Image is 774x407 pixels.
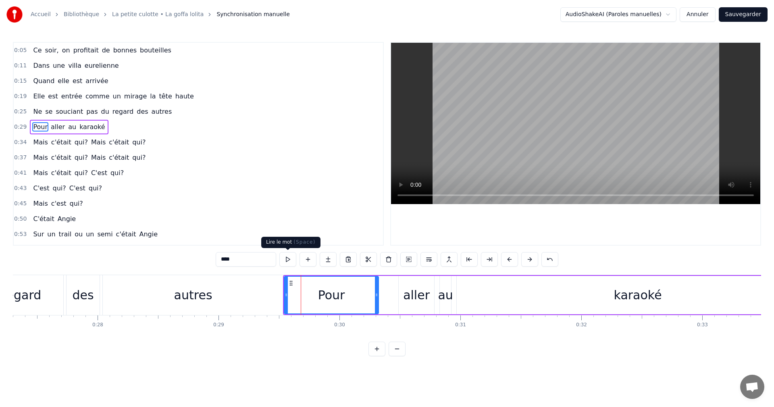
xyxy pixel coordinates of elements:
span: c'était [108,153,130,162]
span: haute [175,92,195,101]
span: 0:41 [14,169,27,177]
span: Mais [32,168,48,177]
span: ou [74,230,83,239]
span: 0:19 [14,92,27,100]
span: Pour [32,122,48,131]
span: mirage [123,92,148,101]
span: 0:45 [14,200,27,208]
span: Mais [90,138,106,147]
span: 0:29 [14,123,27,131]
span: tête [158,92,173,101]
span: un [85,230,95,239]
div: regard [2,286,41,304]
span: Angie [57,214,77,223]
span: profitait [73,46,100,55]
span: qui? [69,199,84,208]
span: C'est [90,168,108,177]
span: c'était [50,138,72,147]
a: Accueil [31,10,51,19]
div: aller [403,286,430,304]
img: youka [6,6,23,23]
span: aller [50,122,66,131]
span: qui? [131,153,146,162]
span: karaoké [79,122,106,131]
span: C'est [32,184,50,193]
span: Sur [32,230,45,239]
span: est [47,92,58,101]
span: c'est [50,199,67,208]
span: 0:15 [14,77,27,85]
span: au [67,122,77,131]
span: un [46,230,56,239]
div: des [72,286,94,304]
span: 0:11 [14,62,27,70]
span: la [149,92,156,101]
div: autres [174,286,212,304]
span: soir, [44,46,59,55]
span: Mais [90,153,106,162]
span: Quand [32,76,55,86]
span: semi [96,230,113,239]
span: 0:37 [14,154,27,162]
span: 0:53 [14,230,27,238]
span: est [72,76,83,86]
span: qui? [110,168,125,177]
span: Ne [32,107,43,116]
span: qui? [88,184,103,193]
span: Mais [32,138,48,147]
span: Mais [32,199,48,208]
span: 0:50 [14,215,27,223]
span: entrée [60,92,83,101]
div: 0:29 [213,322,224,328]
span: qui? [52,184,67,193]
div: 0:32 [576,322,587,328]
span: C'est [69,184,86,193]
span: c'était [115,230,137,239]
span: du [100,107,110,116]
span: Elle [32,92,46,101]
span: C'était [32,214,55,223]
span: de [101,46,111,55]
span: qui? [74,168,89,177]
div: Pour [318,286,345,304]
span: qui? [74,153,89,162]
span: c'était [108,138,130,147]
span: 0:05 [14,46,27,54]
span: Ce [32,46,42,55]
div: 0:28 [92,322,103,328]
a: Bibliothèque [64,10,99,19]
span: autres [151,107,173,116]
span: elle [57,76,70,86]
span: bouteilles [139,46,172,55]
div: Ouvrir le chat [740,375,764,399]
span: eurelienne [84,61,120,70]
span: comme [85,92,110,101]
span: c'était [50,168,72,177]
span: 0:43 [14,184,27,192]
div: au [438,286,453,304]
span: ( Space ) [293,239,315,245]
span: Angie [138,230,158,239]
div: 0:33 [697,322,708,328]
span: souciant [55,107,84,116]
span: qui? [74,138,89,147]
div: Lire le mot [261,237,320,248]
span: pas [85,107,98,116]
div: karaoké [614,286,662,304]
span: des [136,107,149,116]
button: Annuler [680,7,715,22]
span: Dans [32,61,50,70]
span: arrivée [85,76,109,86]
span: bonnes [112,46,137,55]
span: qui? [131,138,146,147]
span: 0:34 [14,138,27,146]
nav: breadcrumb [31,10,290,19]
div: 0:31 [455,322,466,328]
div: 0:30 [334,322,345,328]
span: on [61,46,71,55]
span: 0:25 [14,108,27,116]
span: se [44,107,53,116]
span: un [112,92,122,101]
span: villa [67,61,82,70]
span: Mais [32,153,48,162]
